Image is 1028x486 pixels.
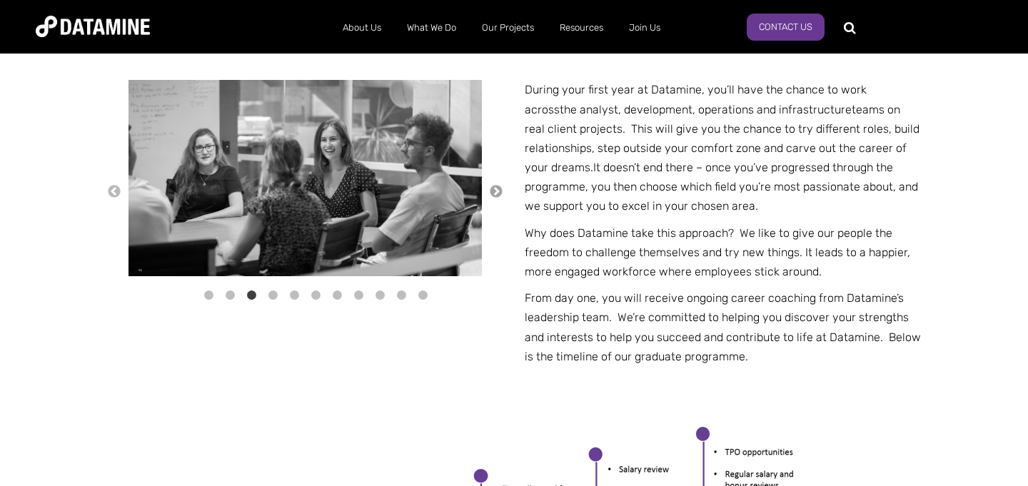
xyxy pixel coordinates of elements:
img: Dataminers [128,80,482,276]
span: It doesn’t end there – once you’ve progressed through the programme, you then choose which field ... [525,161,918,213]
span: the analyst, development, operations and infrastructure [560,103,852,116]
img: Datamine [36,16,150,37]
a: About Us [330,9,394,46]
button: 4 [266,288,281,303]
a: Contact Us [747,14,825,41]
button: 9 [373,288,388,303]
a: Join Us [616,9,673,46]
span: Why does Datamine take this approach? We like to give our people the freedom to challenge themsel... [525,226,910,278]
button: 10 [395,288,409,303]
button: 7 [331,288,345,303]
button: 11 [416,288,430,303]
p: During your first year at Datamine, you’ll have the chance to work across teams on real client pr... [525,80,921,216]
button: 2 [223,288,238,303]
a: Our Projects [469,9,547,46]
button: 6 [309,288,323,303]
button: 1 [202,288,216,303]
a: Resources [547,9,616,46]
a: What We Do [394,9,469,46]
button: ← [107,184,121,200]
button: 5 [288,288,302,303]
p: From day one, you will receive ongoing career coaching from Datamine’s leadership team. We’re com... [525,288,921,366]
button: → [489,184,503,200]
button: 3 [245,288,259,303]
button: 8 [352,288,366,303]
